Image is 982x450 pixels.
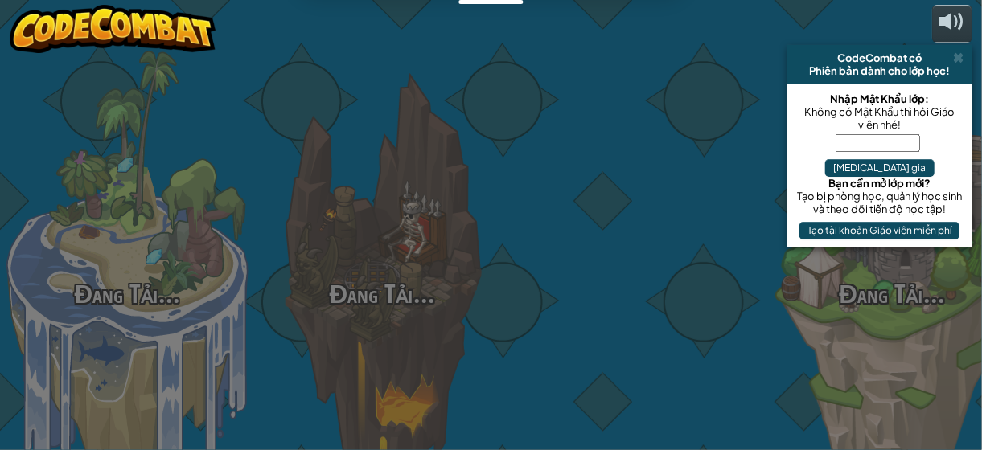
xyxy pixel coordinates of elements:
[795,92,964,105] div: Nhập Mật Khẩu lớp:
[795,190,964,215] div: Tạo bị phòng học, quản lý học sinh và theo dõi tiến độ học tập!
[795,105,964,131] div: Không có Mật Khẩu thì hỏi Giáo viên nhé!
[799,222,959,239] button: Tạo tài khoản Giáo viên miễn phí
[795,177,964,190] div: Bạn cần mở lớp mới?
[10,5,216,53] img: CodeCombat - Learn how to code by playing a game
[794,51,966,64] div: CodeCombat có
[825,159,935,177] button: [MEDICAL_DATA] gia
[794,64,966,77] div: Phiên bản dành cho lớp học!
[932,5,972,43] button: Tùy chỉnh âm lượng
